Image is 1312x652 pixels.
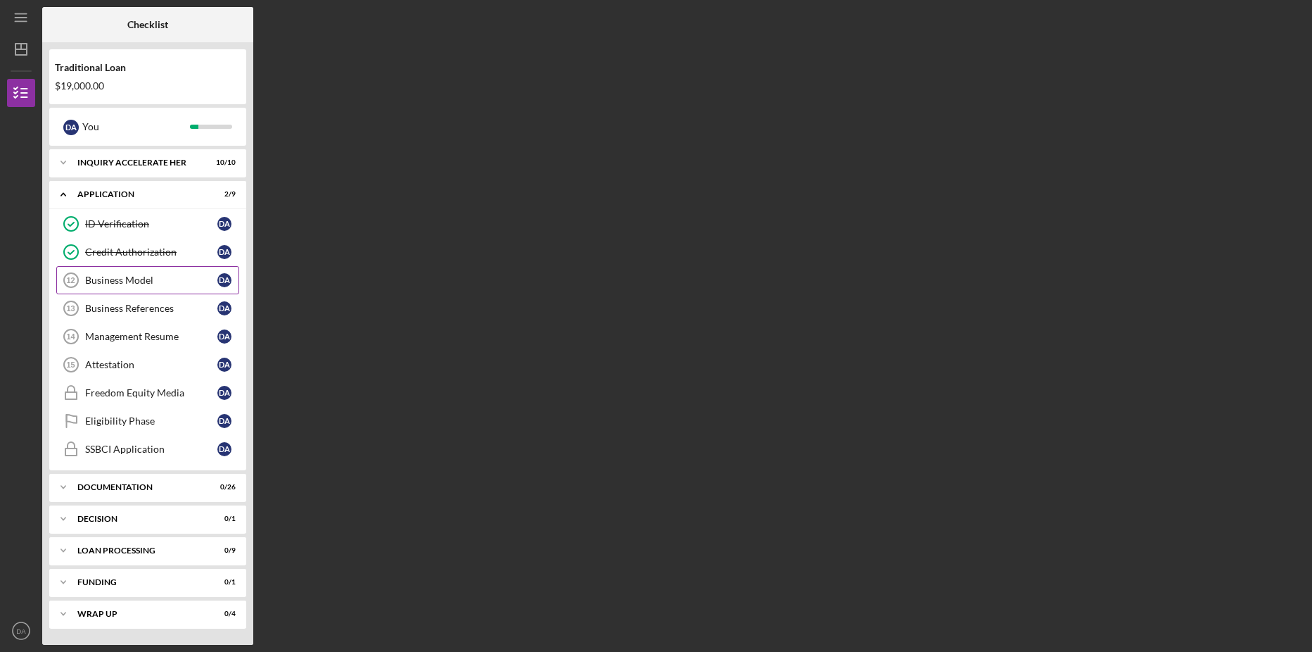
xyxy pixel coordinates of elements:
div: D A [217,245,231,259]
div: D A [217,301,231,315]
div: Eligibility Phase [85,415,217,427]
div: D A [217,273,231,287]
div: Documentation [77,483,200,491]
div: $19,000.00 [55,80,241,92]
div: 0 / 4 [210,610,236,618]
div: Application [77,190,200,199]
tspan: 15 [66,361,75,369]
div: D A [217,442,231,456]
a: Freedom Equity MediaDA [56,379,239,407]
div: Wrap up [77,610,200,618]
div: Loan Processing [77,546,200,555]
div: Freedom Equity Media [85,387,217,399]
div: SSBCI Application [85,444,217,455]
div: Funding [77,578,200,587]
div: Traditional Loan [55,62,241,73]
div: D A [217,414,231,428]
div: 0 / 1 [210,515,236,523]
a: 13Business ReferencesDA [56,294,239,322]
a: ID VerificationDA [56,210,239,238]
div: D A [217,217,231,231]
div: You [82,115,190,139]
a: SSBCI ApplicationDA [56,435,239,463]
b: Checklist [127,19,168,30]
tspan: 13 [66,304,75,313]
a: Credit AuthorizationDA [56,238,239,266]
div: D A [217,358,231,372]
tspan: 14 [66,332,75,341]
div: D A [217,386,231,400]
div: Business Model [85,275,217,286]
a: 12Business ModelDA [56,266,239,294]
div: Attestation [85,359,217,370]
a: 15AttestationDA [56,351,239,379]
div: 2 / 9 [210,190,236,199]
div: Inquiry Accelerate Her [77,158,200,167]
text: DA [16,627,26,635]
tspan: 12 [66,276,75,284]
button: DA [7,617,35,645]
div: Decision [77,515,200,523]
div: 0 / 1 [210,578,236,587]
div: 10 / 10 [210,158,236,167]
div: ID Verification [85,218,217,230]
div: Management Resume [85,331,217,342]
div: 0 / 9 [210,546,236,555]
div: Business References [85,303,217,314]
div: D A [217,330,231,344]
a: 14Management ResumeDA [56,322,239,351]
div: Credit Authorization [85,246,217,258]
a: Eligibility PhaseDA [56,407,239,435]
div: D A [63,120,79,135]
div: 0 / 26 [210,483,236,491]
